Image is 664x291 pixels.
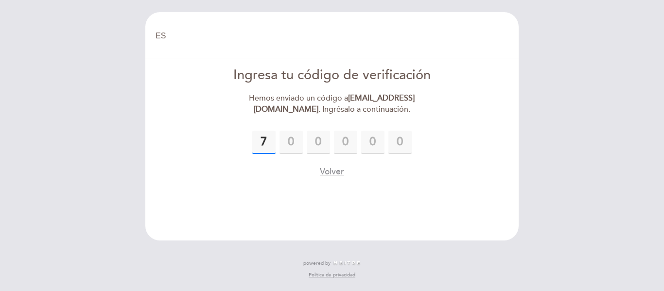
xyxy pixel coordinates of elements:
[388,131,412,154] input: 0
[221,93,444,115] div: Hemos enviado un código a . Ingrésalo a continuación.
[309,272,355,278] a: Política de privacidad
[254,93,415,114] strong: [EMAIL_ADDRESS][DOMAIN_NAME]
[221,66,444,85] div: Ingresa tu código de verificación
[307,131,330,154] input: 0
[303,260,361,267] a: powered by
[334,131,357,154] input: 0
[252,131,276,154] input: 0
[361,131,384,154] input: 0
[303,260,331,267] span: powered by
[280,131,303,154] input: 0
[333,261,361,266] img: MEITRE
[320,166,344,178] button: Volver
